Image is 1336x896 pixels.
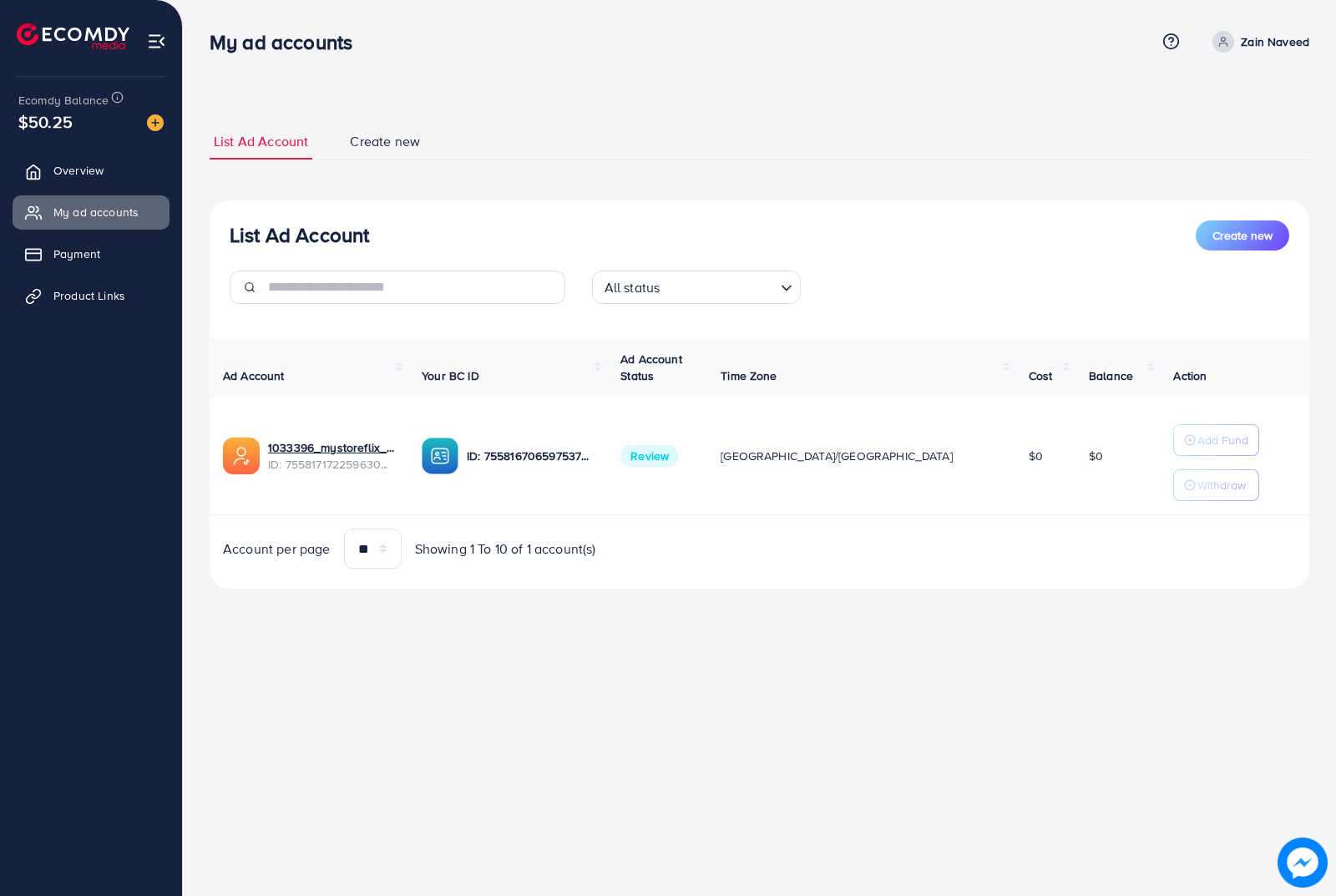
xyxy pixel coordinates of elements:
[230,223,369,247] h3: List Ad Account
[1089,367,1133,384] span: Balance
[210,30,366,54] h3: My ad accounts
[17,23,129,49] img: logo
[422,367,479,384] span: Your BC ID
[1206,31,1309,53] a: Zain Naveed
[223,367,285,384] span: Ad Account
[1278,838,1328,888] img: image
[601,276,664,300] span: All status
[13,195,170,229] a: My ad accounts
[53,162,104,179] span: Overview
[592,271,801,304] div: Search for option
[721,448,953,464] span: [GEOGRAPHIC_DATA]/[GEOGRAPHIC_DATA]
[268,439,395,473] div: <span class='underline'>1033396_mystoreflix_1759774345044</span></br>7558171722596302855
[1196,220,1289,251] button: Create new
[268,456,395,473] span: ID: 7558171722596302855
[13,279,170,312] a: Product Links
[53,204,139,220] span: My ad accounts
[620,445,679,467] span: Review
[268,439,395,456] a: 1033396_mystoreflix_1759774345044
[620,351,682,384] span: Ad Account Status
[350,132,420,151] span: Create new
[1089,448,1103,464] span: $0
[147,32,166,51] img: menu
[223,438,260,474] img: ic-ads-acc.e4c84228.svg
[1197,475,1246,495] p: Withdraw
[223,539,331,559] span: Account per page
[13,154,170,187] a: Overview
[721,367,777,384] span: Time Zone
[147,114,164,131] img: image
[13,237,170,271] a: Payment
[53,287,125,304] span: Product Links
[665,272,773,300] input: Search for option
[415,539,596,559] span: Showing 1 To 10 of 1 account(s)
[18,92,109,109] span: Ecomdy Balance
[1029,448,1043,464] span: $0
[1173,424,1259,456] button: Add Fund
[1173,469,1259,501] button: Withdraw
[18,109,73,134] span: $50.25
[467,446,594,466] p: ID: 7558167065975373841
[1029,367,1053,384] span: Cost
[1241,32,1309,52] p: Zain Naveed
[1173,367,1207,384] span: Action
[214,132,308,151] span: List Ad Account
[1197,430,1248,450] p: Add Fund
[422,438,458,474] img: ic-ba-acc.ded83a64.svg
[53,246,100,262] span: Payment
[1212,227,1273,244] span: Create new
